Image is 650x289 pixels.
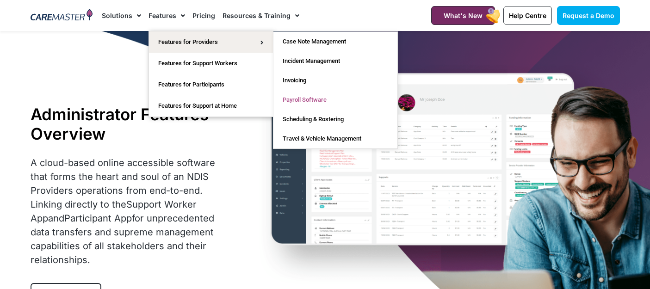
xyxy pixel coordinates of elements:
ul: Features [149,31,273,117]
a: Payroll Software [273,90,397,110]
span: What's New [444,12,483,19]
a: Invoicing [273,71,397,90]
span: Request a Demo [563,12,614,19]
img: CareMaster Logo [31,9,93,23]
a: What's New [431,6,495,25]
a: Request a Demo [557,6,620,25]
h1: Administrator Features Overview [31,105,231,143]
a: Features for Support Workers [149,53,273,74]
a: Features for Participants [149,74,273,95]
a: Case Note Management [273,32,397,51]
a: Travel & Vehicle Management [273,129,397,148]
ul: Features for Providers [273,31,398,149]
a: Incident Management [273,51,397,71]
a: Help Centre [503,6,552,25]
a: Participant App [64,213,132,224]
span: A cloud-based online accessible software that forms the heart and soul of an NDIS Providers opera... [31,157,215,265]
span: Help Centre [509,12,546,19]
a: Features for Providers [149,31,273,53]
a: Scheduling & Rostering [273,110,397,129]
a: Features for Support at Home [149,95,273,117]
